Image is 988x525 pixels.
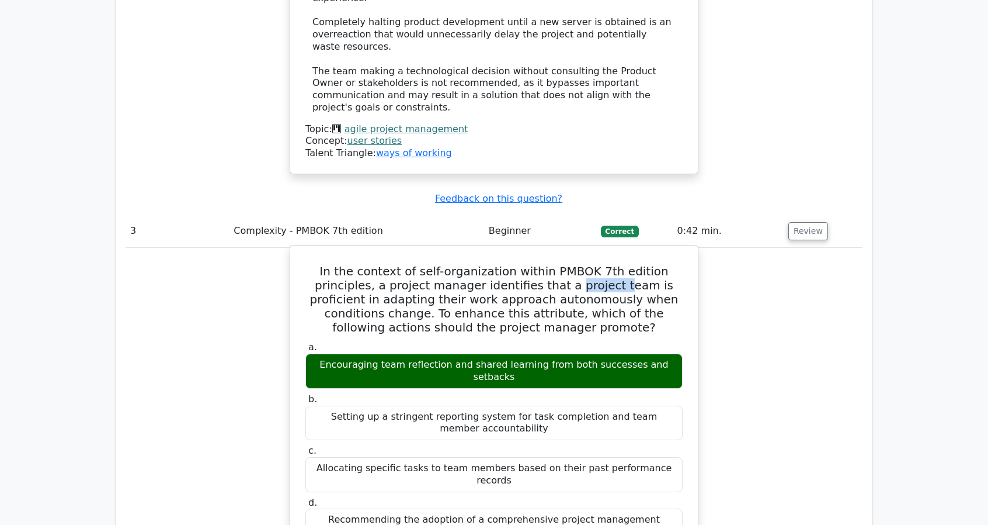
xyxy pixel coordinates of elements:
[673,215,784,248] td: 0:42 min.
[347,135,402,146] a: user stories
[345,123,468,134] a: agile project management
[305,135,683,147] div: Concept:
[308,393,317,405] span: b.
[601,226,639,237] span: Correct
[308,445,316,456] span: c.
[305,406,683,441] div: Setting up a stringent reporting system for task completion and team member accountability
[305,354,683,389] div: Encouraging team reflection and shared learning from both successes and setbacks
[305,123,683,160] div: Talent Triangle:
[484,215,596,248] td: Beginner
[788,222,828,240] button: Review
[304,264,684,334] h5: In the context of self-organization within PMBOK 7th edition principles, a project manager identi...
[229,215,483,248] td: Complexity - PMBOK 7th edition
[305,457,683,492] div: Allocating specific tasks to team members based on their past performance records
[308,497,317,508] span: d.
[126,215,229,248] td: 3
[308,341,317,353] span: a.
[376,147,452,158] a: ways of working
[435,193,562,204] a: Feedback on this question?
[305,123,683,136] div: Topic:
